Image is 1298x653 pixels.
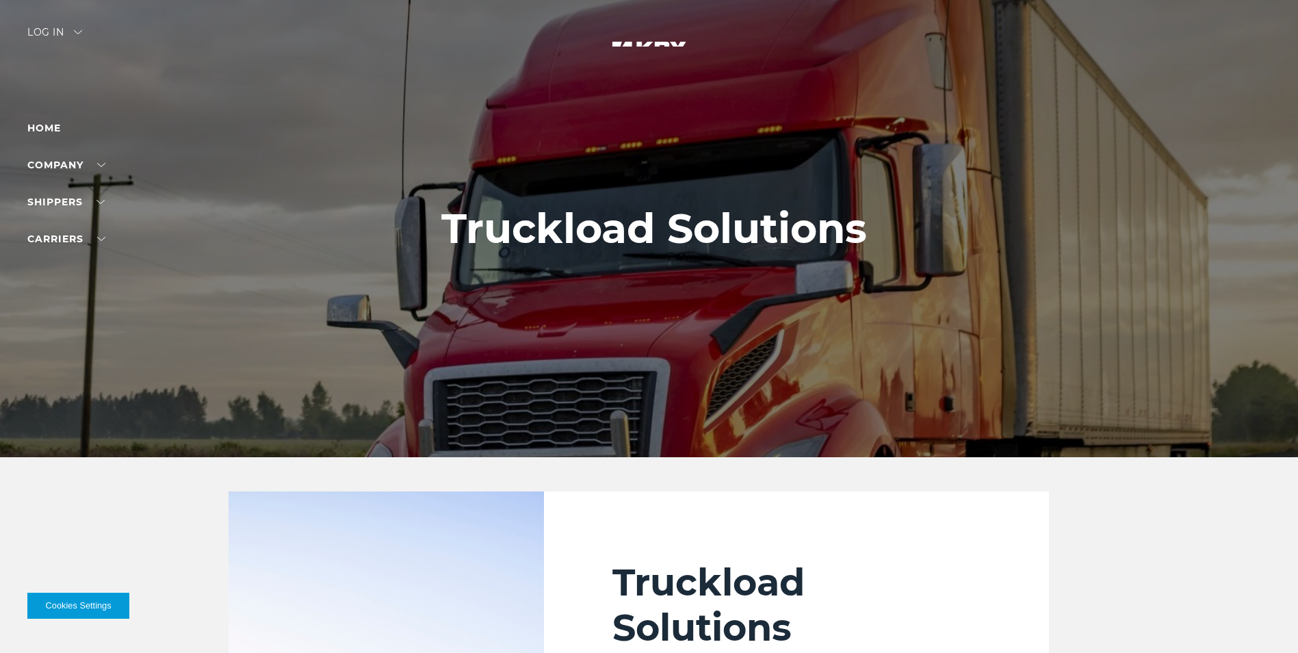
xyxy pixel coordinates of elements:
a: Technology [27,270,104,282]
button: Cookies Settings [27,593,129,619]
img: arrow [74,30,82,34]
a: Home [27,122,61,134]
a: SHIPPERS [27,196,105,208]
h2: Truckload Solutions [612,560,981,650]
img: kbx logo [598,27,701,88]
a: Company [27,159,105,171]
a: Carriers [27,233,105,245]
div: Log in [27,27,82,47]
h1: Truckload Solutions [441,205,867,252]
